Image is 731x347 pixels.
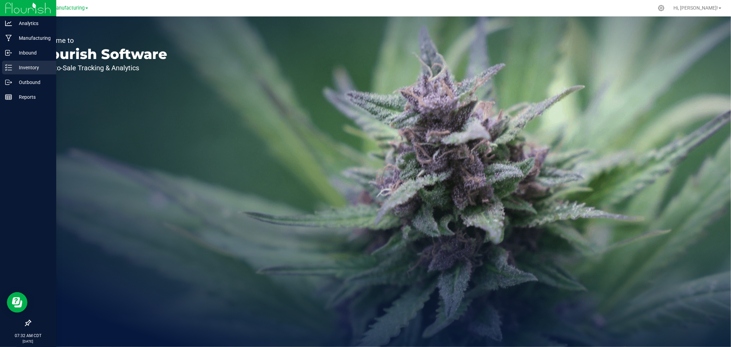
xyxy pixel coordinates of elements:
[37,37,167,44] p: Welcome to
[5,35,12,41] inline-svg: Manufacturing
[5,64,12,71] inline-svg: Inventory
[37,64,167,71] p: Seed-to-Sale Tracking & Analytics
[657,5,666,11] div: Manage settings
[37,47,167,61] p: Flourish Software
[5,79,12,86] inline-svg: Outbound
[7,292,27,313] iframe: Resource center
[3,339,53,344] p: [DATE]
[3,333,53,339] p: 07:32 AM CDT
[12,63,53,72] p: Inventory
[12,49,53,57] p: Inbound
[52,5,85,11] span: Manufacturing
[5,94,12,100] inline-svg: Reports
[5,20,12,27] inline-svg: Analytics
[673,5,718,11] span: Hi, [PERSON_NAME]!
[5,49,12,56] inline-svg: Inbound
[12,78,53,86] p: Outbound
[12,34,53,42] p: Manufacturing
[12,19,53,27] p: Analytics
[12,93,53,101] p: Reports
